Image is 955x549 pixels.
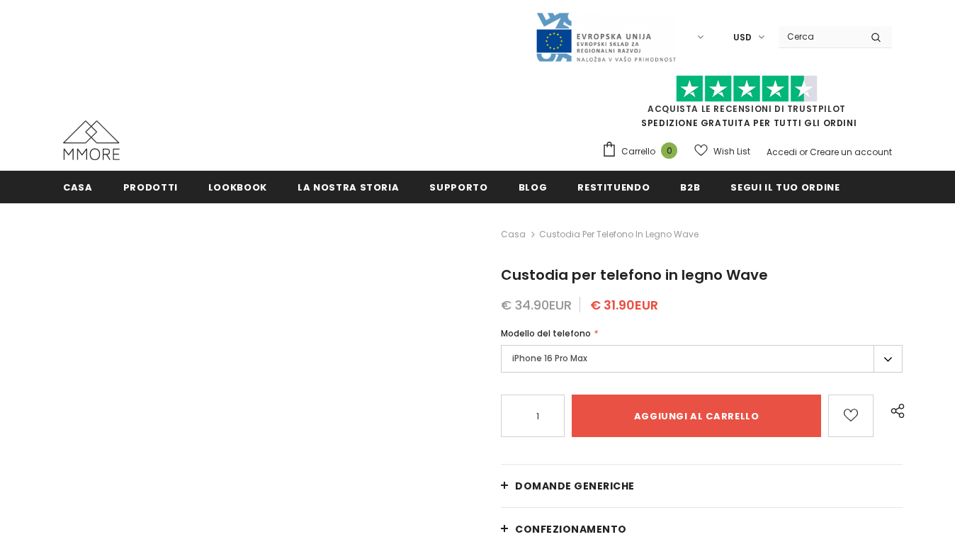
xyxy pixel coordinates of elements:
[501,296,572,314] span: € 34.90EUR
[694,139,750,164] a: Wish List
[577,181,650,194] span: Restituendo
[535,30,677,43] a: Javni Razpis
[298,181,399,194] span: La nostra storia
[208,181,267,194] span: Lookbook
[799,146,808,158] span: or
[501,327,591,339] span: Modello del telefono
[515,522,627,536] span: CONFEZIONAMENTO
[519,181,548,194] span: Blog
[501,465,903,507] a: Domande generiche
[680,171,700,203] a: B2B
[601,81,892,129] span: SPEDIZIONE GRATUITA PER TUTTI GLI ORDINI
[63,181,93,194] span: Casa
[429,171,487,203] a: supporto
[519,171,548,203] a: Blog
[621,145,655,159] span: Carrello
[63,171,93,203] a: Casa
[539,226,699,243] span: Custodia per telefono in legno Wave
[730,171,840,203] a: Segui il tuo ordine
[63,120,120,160] img: Casi MMORE
[429,181,487,194] span: supporto
[676,75,818,103] img: Fidati di Pilot Stars
[661,142,677,159] span: 0
[680,181,700,194] span: B2B
[298,171,399,203] a: La nostra storia
[577,171,650,203] a: Restituendo
[123,171,178,203] a: Prodotti
[501,265,768,285] span: Custodia per telefono in legno Wave
[810,146,892,158] a: Creare un account
[590,296,658,314] span: € 31.90EUR
[767,146,797,158] a: Accedi
[601,141,684,162] a: Carrello 0
[648,103,846,115] a: Acquista le recensioni di TrustPilot
[572,395,821,437] input: Aggiungi al carrello
[779,26,860,47] input: Search Site
[730,181,840,194] span: Segui il tuo ordine
[501,345,903,373] label: iPhone 16 Pro Max
[123,181,178,194] span: Prodotti
[501,226,526,243] a: Casa
[535,11,677,63] img: Javni Razpis
[515,479,635,493] span: Domande generiche
[733,30,752,45] span: USD
[713,145,750,159] span: Wish List
[208,171,267,203] a: Lookbook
